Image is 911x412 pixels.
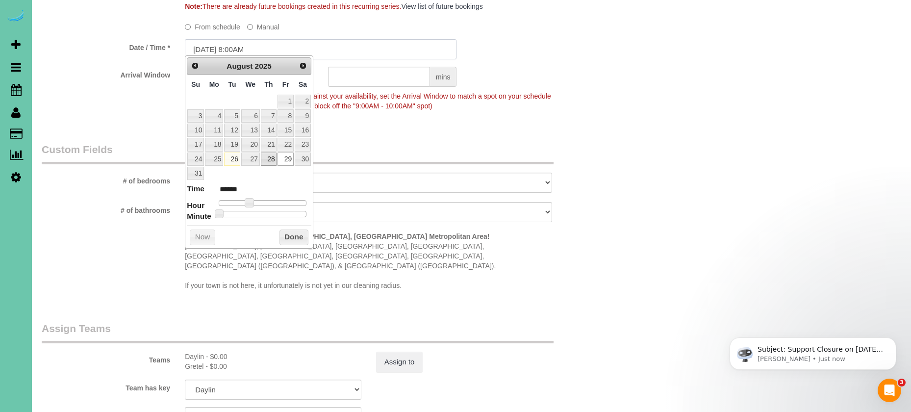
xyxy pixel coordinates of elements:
a: 22 [278,138,293,151]
a: 23 [295,138,311,151]
input: From schedule [185,24,191,30]
label: Team has key [34,380,177,393]
a: 4 [205,109,223,123]
a: 21 [261,138,277,151]
span: Friday [282,80,289,88]
a: 29 [278,153,293,166]
a: 8 [278,109,293,123]
span: 2025 [255,62,272,70]
label: # of bedrooms [34,173,177,186]
dt: Time [187,183,204,196]
img: Automaid Logo [6,10,25,24]
span: August [227,62,253,70]
span: Sunday [191,80,200,88]
span: Next [299,62,307,70]
a: 28 [261,153,277,166]
a: 9 [295,109,311,123]
a: 18 [205,138,223,151]
span: Monday [209,80,219,88]
a: 27 [241,153,260,166]
span: Prev [191,62,199,70]
span: mins [430,67,457,87]
a: 7 [261,109,277,123]
label: Manual [247,19,279,32]
a: 1 [278,95,293,108]
a: 31 [187,167,204,180]
a: 5 [224,109,240,123]
a: 15 [278,124,293,137]
a: 20 [241,138,260,151]
button: Assign to [376,352,423,372]
legend: Custom Fields [42,142,554,164]
dt: Minute [187,211,211,223]
a: 3 [187,109,204,123]
iframe: Intercom live chat [878,379,901,402]
dt: Hour [187,200,204,212]
a: 26 [224,153,240,166]
a: 30 [295,153,311,166]
a: 11 [205,124,223,137]
a: 24 [187,153,204,166]
a: 19 [224,138,240,151]
a: 2 [295,95,311,108]
label: Arrival Window [34,67,177,80]
div: 2.5 hours x $0.00/hour [185,361,361,371]
a: 6 [241,109,260,123]
a: 17 [187,138,204,151]
button: Now [190,230,215,245]
label: Date / Time * [34,39,177,52]
span: Thursday [265,80,273,88]
span: Saturday [299,80,307,88]
legend: Assign Teams [42,321,554,343]
span: 3 [898,379,906,386]
a: View list of future bookings [401,2,482,10]
a: 16 [295,124,311,137]
label: From schedule [185,19,240,32]
span: To make this booking count against your availability, set the Arrival Window to match a spot on y... [185,92,551,110]
div: There are already future bookings created in this recurring series. [177,1,607,11]
strong: WE PROUDLY SERVICE the [GEOGRAPHIC_DATA], [GEOGRAPHIC_DATA] Metropolitan Area! [185,232,489,240]
a: 13 [241,124,260,137]
p: [GEOGRAPHIC_DATA], [GEOGRAPHIC_DATA], [GEOGRAPHIC_DATA], [GEOGRAPHIC_DATA], [GEOGRAPHIC_DATA], [G... [185,232,552,290]
a: Prev [188,59,202,73]
div: 2.5 hours x $0.00/hour [185,352,361,361]
a: Next [296,59,310,73]
button: Done [279,230,308,245]
label: # of bathrooms [34,202,177,215]
strong: Note: [185,2,202,10]
input: MM/DD/YYYY HH:MM [185,39,456,59]
span: Wednesday [245,80,255,88]
a: 14 [261,124,277,137]
iframe: Intercom notifications message [715,317,911,386]
label: Teams [34,352,177,365]
a: 12 [224,124,240,137]
a: 10 [187,124,204,137]
a: 25 [205,153,223,166]
input: Manual [247,24,253,30]
span: Tuesday [228,80,236,88]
